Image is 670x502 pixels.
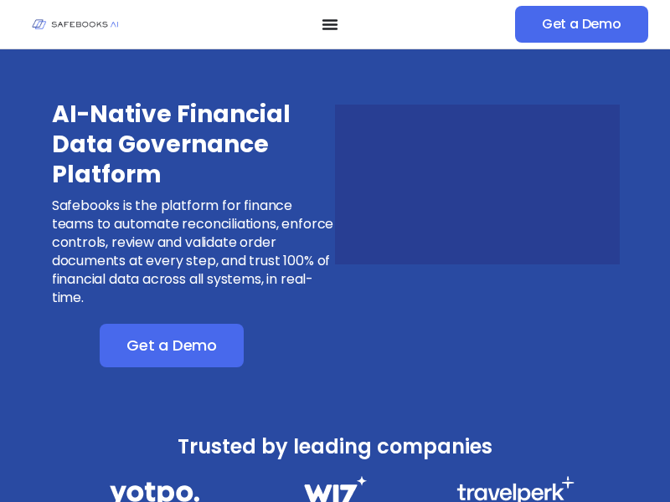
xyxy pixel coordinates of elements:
[145,16,515,33] nav: Menu
[515,6,648,43] a: Get a Demo
[52,197,334,307] p: Safebooks is the platform for finance teams to automate reconciliations, enforce controls, review...
[73,434,597,459] h3: Trusted by leading companies
[52,100,334,190] h3: AI-Native Financial Data Governance Platform
[126,337,217,354] span: Get a Demo
[542,16,621,33] span: Get a Demo
[322,16,338,33] button: Menu Toggle
[100,324,244,367] a: Get a Demo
